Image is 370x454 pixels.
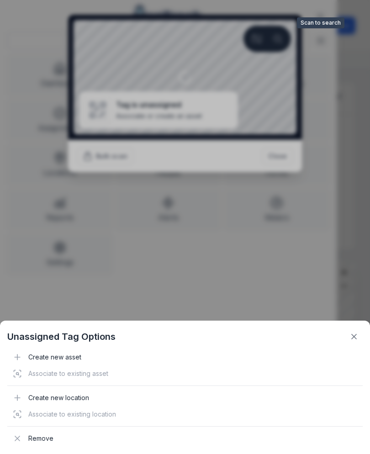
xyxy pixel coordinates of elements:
div: Create new asset [7,349,363,365]
div: Remove [7,430,363,447]
span: Scan to search [297,17,344,28]
strong: Unassigned Tag Options [7,330,116,343]
div: Associate to existing asset [7,365,363,382]
div: Create new location [7,390,363,406]
div: Associate to existing location [7,406,363,422]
